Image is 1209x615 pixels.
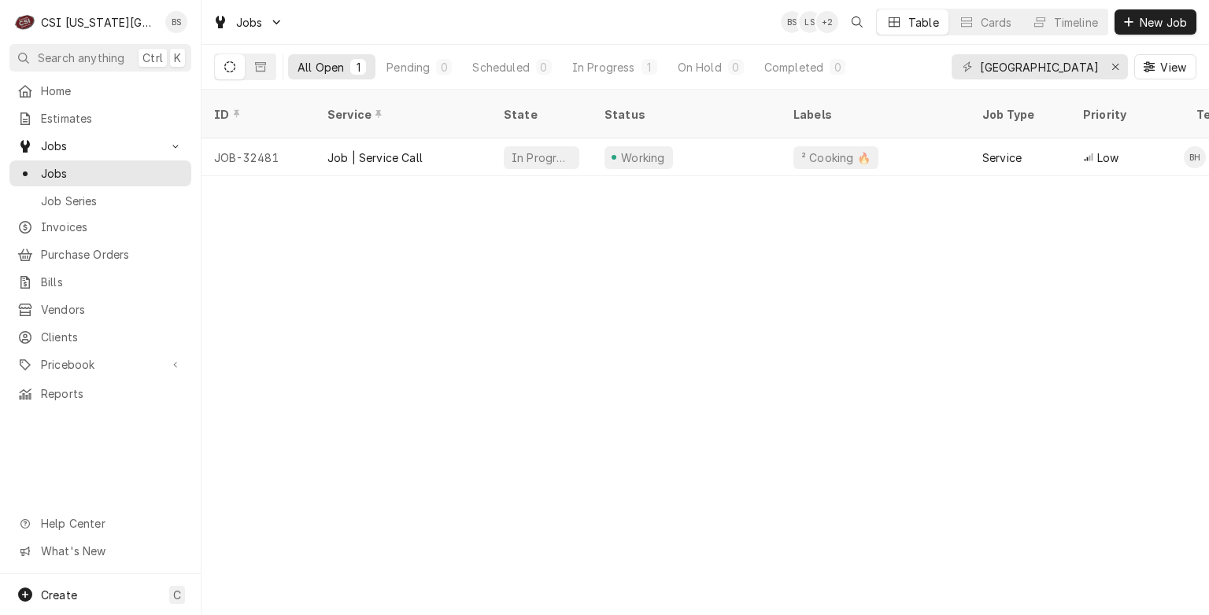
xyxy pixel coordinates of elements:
div: Service [327,106,475,123]
a: Go to Pricebook [9,352,191,377]
span: Job Series [41,193,183,209]
div: Pending [386,59,430,75]
div: In Progress [510,149,573,166]
span: Low [1097,149,1118,166]
div: All Open [298,59,344,75]
a: Go to Jobs [206,9,290,35]
div: 0 [439,59,449,75]
div: Table [908,14,939,31]
span: Ctrl [142,50,163,66]
div: State [504,106,579,123]
a: Jobs [9,160,191,186]
a: Job Series [9,188,191,214]
div: Scheduled [472,59,529,75]
span: C [173,587,181,603]
span: Estimates [41,110,183,127]
div: C [14,11,36,33]
button: Search anythingCtrlK [9,44,191,72]
div: Working [619,149,667,166]
div: JOB-32481 [201,138,315,176]
div: Labels [793,106,957,123]
span: Jobs [41,138,160,154]
span: Invoices [41,219,183,235]
div: LS [799,11,821,33]
div: BS [165,11,187,33]
a: Go to What's New [9,538,191,564]
a: Reports [9,381,191,407]
a: Go to Jobs [9,133,191,159]
span: What's New [41,543,182,559]
a: Clients [9,324,191,350]
div: Status [604,106,765,123]
span: Jobs [236,14,263,31]
div: Cards [981,14,1012,31]
div: Brian Hawkins's Avatar [1184,146,1206,168]
a: Purchase Orders [9,241,191,267]
span: Help Center [41,515,182,532]
a: Vendors [9,296,191,322]
div: Job Type [982,106,1058,123]
span: Clients [41,329,183,345]
span: Vendors [41,301,183,318]
div: Brent Seaba's Avatar [165,11,187,33]
span: Home [41,83,183,99]
span: Purchase Orders [41,246,183,263]
div: 0 [833,59,842,75]
button: Open search [845,9,870,35]
div: ID [214,106,299,123]
span: New Job [1137,14,1190,31]
div: Priority [1083,106,1168,123]
span: Jobs [41,165,183,182]
div: CSI [US_STATE][GEOGRAPHIC_DATA] [41,14,157,31]
button: Erase input [1103,54,1128,79]
div: In Progress [572,59,635,75]
div: 0 [539,59,549,75]
a: Invoices [9,214,191,240]
div: On Hold [678,59,722,75]
span: Pricebook [41,356,160,373]
input: Keyword search [980,54,1098,79]
span: Create [41,588,77,602]
div: Timeline [1054,14,1098,31]
div: ² Cooking 🔥 [800,149,872,166]
div: 1 [353,59,363,75]
button: View [1134,54,1196,79]
span: Reports [41,385,183,402]
button: New Job [1115,9,1196,35]
div: Lindy Springer's Avatar [799,11,821,33]
span: View [1157,59,1189,75]
a: Home [9,78,191,104]
div: Brent Seaba's Avatar [781,11,803,33]
span: Search anything [38,50,124,66]
a: Bills [9,269,191,295]
div: Job | Service Call [327,149,423,166]
a: Estimates [9,105,191,131]
div: Service [982,149,1022,166]
div: + 2 [816,11,838,33]
div: 1 [645,59,654,75]
div: BH [1184,146,1206,168]
div: Completed [764,59,823,75]
div: CSI Kansas City's Avatar [14,11,36,33]
span: Bills [41,274,183,290]
div: 0 [731,59,741,75]
div: BS [781,11,803,33]
a: Go to Help Center [9,510,191,536]
span: K [174,50,181,66]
